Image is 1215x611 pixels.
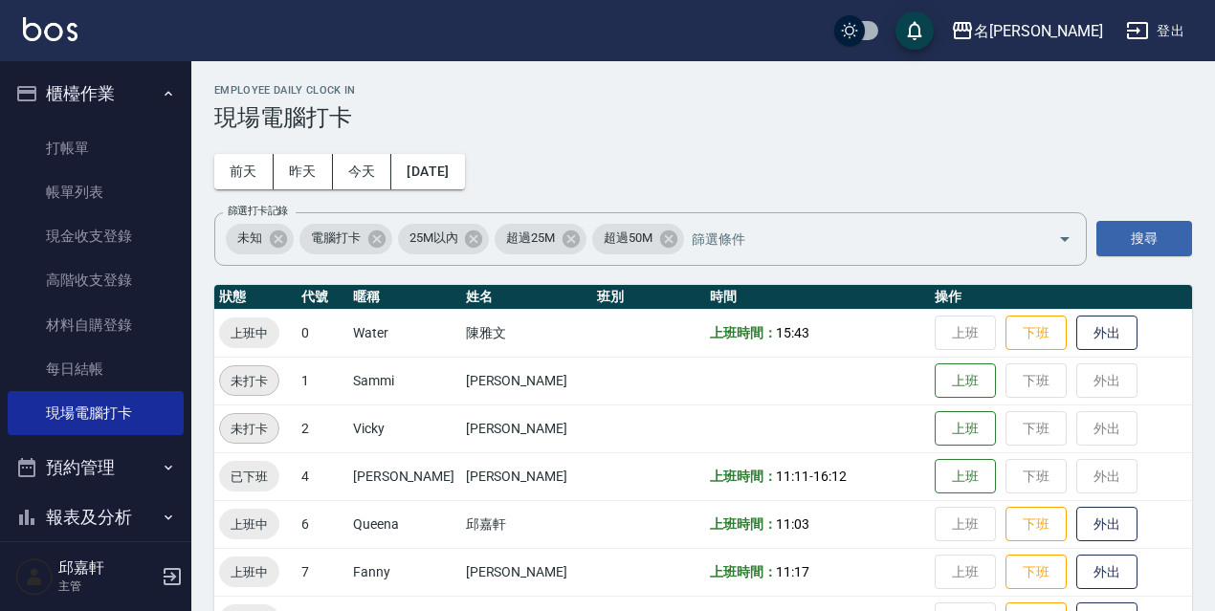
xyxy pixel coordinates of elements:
[58,558,156,578] h5: 邱嘉軒
[710,516,777,532] b: 上班時間：
[1076,316,1138,351] button: 外出
[23,17,77,41] img: Logo
[8,214,184,258] a: 現金收支登錄
[705,285,931,310] th: 時間
[348,500,461,548] td: Queena
[687,222,1025,255] input: 篩選條件
[1096,221,1192,256] button: 搜尋
[776,469,809,484] span: 11:11
[935,411,996,447] button: 上班
[935,459,996,494] button: 上班
[297,357,348,404] td: 1
[592,224,684,254] div: 超過50M
[220,419,278,439] span: 未打卡
[1076,555,1138,590] button: 外出
[214,154,274,189] button: 前天
[776,325,809,340] span: 15:43
[391,154,464,189] button: [DATE]
[8,170,184,214] a: 帳單列表
[297,285,348,310] th: 代號
[219,467,279,487] span: 已下班
[8,258,184,302] a: 高階收支登錄
[1005,507,1067,542] button: 下班
[776,516,809,532] span: 11:03
[8,492,184,542] button: 報表及分析
[228,204,288,218] label: 篩選打卡記錄
[299,229,372,248] span: 電腦打卡
[299,224,392,254] div: 電腦打卡
[1005,316,1067,351] button: 下班
[214,285,297,310] th: 狀態
[219,514,279,535] span: 上班中
[214,84,1192,97] h2: Employee Daily Clock In
[297,548,348,596] td: 7
[1076,507,1138,542] button: 外出
[461,357,592,404] td: [PERSON_NAME]
[895,11,934,50] button: save
[297,452,348,500] td: 4
[220,371,278,391] span: 未打卡
[1005,555,1067,590] button: 下班
[219,323,279,343] span: 上班中
[710,325,777,340] b: 上班時間：
[333,154,392,189] button: 今天
[8,347,184,391] a: 每日結帳
[813,469,847,484] span: 16:12
[8,391,184,435] a: 現場電腦打卡
[297,500,348,548] td: 6
[461,500,592,548] td: 邱嘉軒
[461,285,592,310] th: 姓名
[348,548,461,596] td: Fanny
[592,285,705,310] th: 班別
[495,224,586,254] div: 超過25M
[226,229,274,248] span: 未知
[8,126,184,170] a: 打帳單
[398,224,490,254] div: 25M以內
[8,303,184,347] a: 材料自購登錄
[398,229,470,248] span: 25M以內
[495,229,566,248] span: 超過25M
[297,404,348,452] td: 2
[226,224,294,254] div: 未知
[930,285,1192,310] th: 操作
[935,363,996,399] button: 上班
[461,548,592,596] td: [PERSON_NAME]
[461,452,592,500] td: [PERSON_NAME]
[219,562,279,582] span: 上班中
[710,564,777,579] b: 上班時間：
[974,19,1103,43] div: 名[PERSON_NAME]
[461,404,592,452] td: [PERSON_NAME]
[15,557,54,596] img: Person
[58,578,156,595] p: 主管
[943,11,1111,51] button: 名[PERSON_NAME]
[1118,13,1192,49] button: 登出
[705,452,931,500] td: -
[274,154,333,189] button: 昨天
[776,564,809,579] span: 11:17
[348,357,461,404] td: Sammi
[348,309,461,357] td: Water
[461,309,592,357] td: 陳雅文
[1049,224,1080,254] button: Open
[348,452,461,500] td: [PERSON_NAME]
[8,69,184,119] button: 櫃檯作業
[297,309,348,357] td: 0
[592,229,664,248] span: 超過50M
[214,104,1192,131] h3: 現場電腦打卡
[348,404,461,452] td: Vicky
[8,443,184,492] button: 預約管理
[710,469,777,484] b: 上班時間：
[348,285,461,310] th: 暱稱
